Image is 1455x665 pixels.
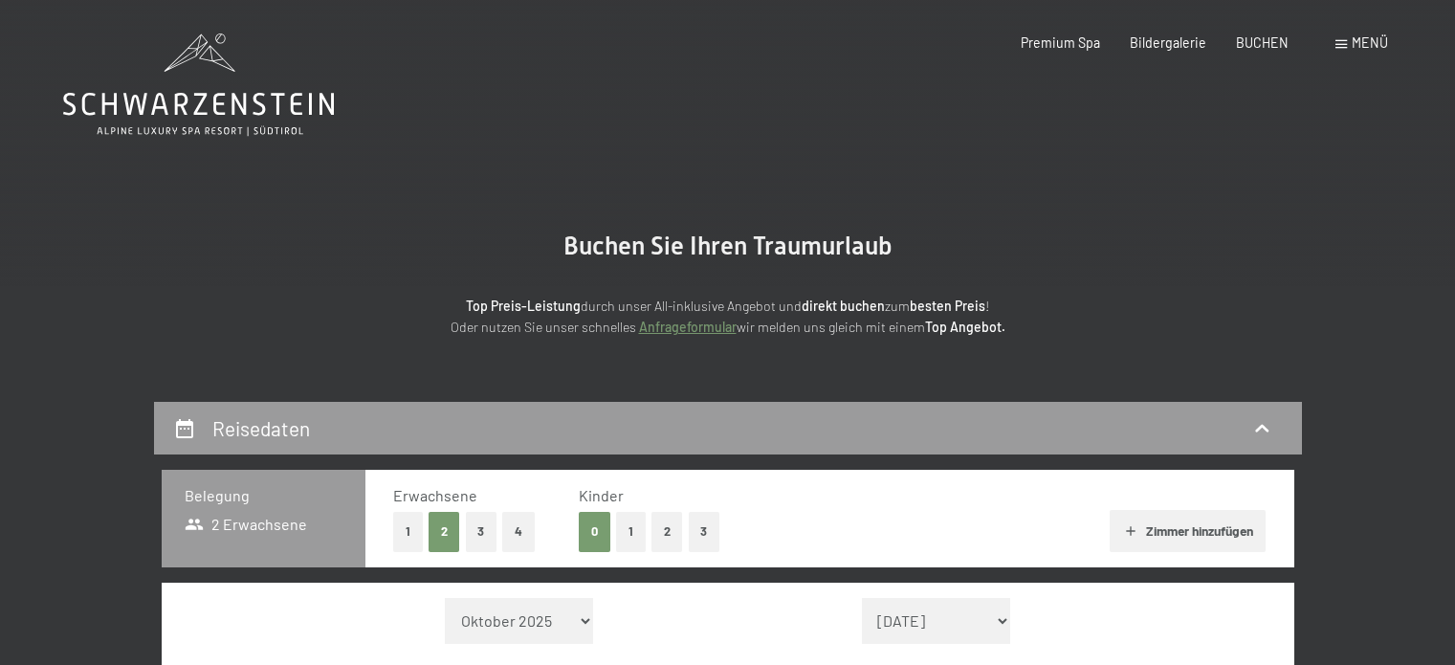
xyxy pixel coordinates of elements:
[466,512,497,551] button: 3
[307,296,1149,339] p: durch unser All-inklusive Angebot und zum ! Oder nutzen Sie unser schnelles wir melden uns gleich...
[802,298,885,314] strong: direkt buchen
[502,512,535,551] button: 4
[579,512,610,551] button: 0
[393,486,477,504] span: Erwachsene
[185,514,308,535] span: 2 Erwachsene
[616,512,646,551] button: 1
[639,319,737,335] a: Anfrageformular
[1236,34,1289,51] a: BUCHEN
[185,485,342,506] h3: Belegung
[1352,34,1388,51] span: Menü
[910,298,985,314] strong: besten Preis
[1021,34,1100,51] a: Premium Spa
[925,319,1005,335] strong: Top Angebot.
[393,512,423,551] button: 1
[579,486,624,504] span: Kinder
[212,416,310,440] h2: Reisedaten
[466,298,581,314] strong: Top Preis-Leistung
[689,512,720,551] button: 3
[563,232,893,260] span: Buchen Sie Ihren Traumurlaub
[429,512,460,551] button: 2
[1130,34,1206,51] a: Bildergalerie
[1110,510,1266,552] button: Zimmer hinzufügen
[651,512,683,551] button: 2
